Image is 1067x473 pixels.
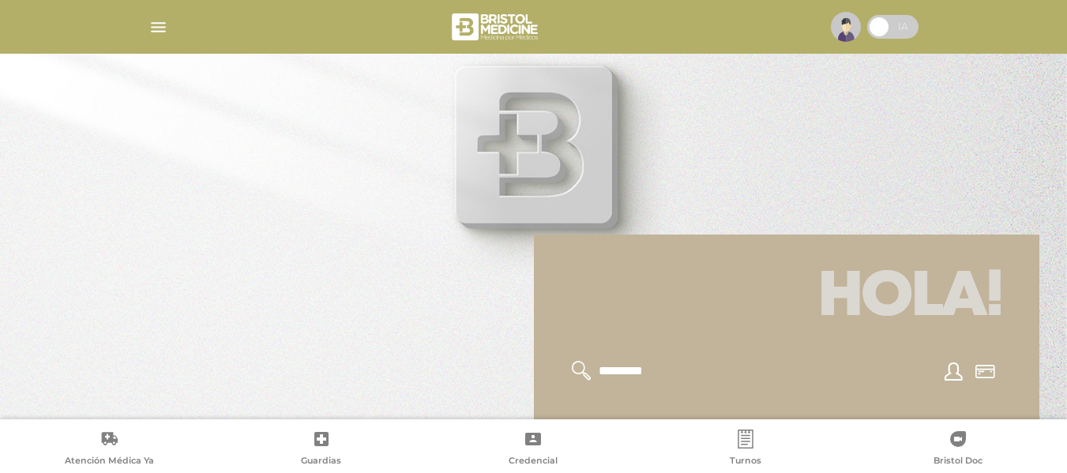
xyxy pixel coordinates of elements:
[553,253,1020,342] h1: Hola!
[831,12,861,42] img: profile-placeholder.svg
[730,455,761,469] span: Turnos
[65,455,154,469] span: Atención Médica Ya
[148,17,168,37] img: Cober_menu-lines-white.svg
[640,430,852,470] a: Turnos
[449,8,543,46] img: bristol-medicine-blanco.png
[427,430,640,470] a: Credencial
[851,430,1064,470] a: Bristol Doc
[3,430,216,470] a: Atención Médica Ya
[216,430,428,470] a: Guardias
[934,455,982,469] span: Bristol Doc
[509,455,558,469] span: Credencial
[301,455,341,469] span: Guardias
